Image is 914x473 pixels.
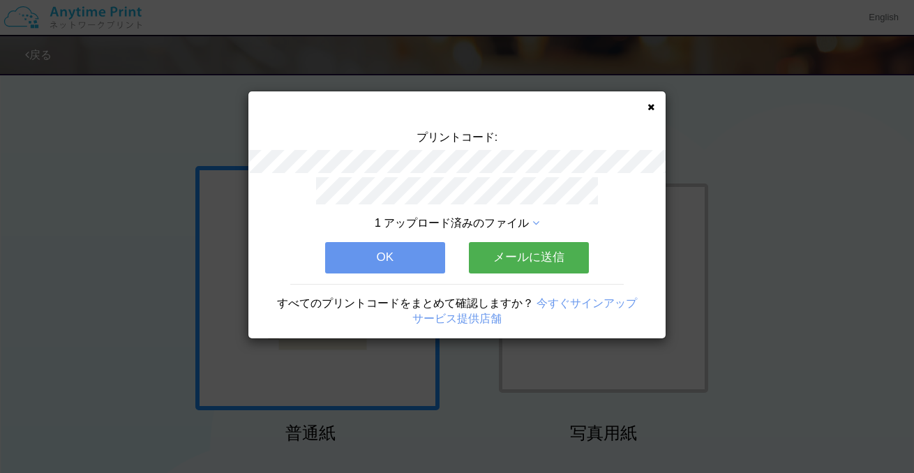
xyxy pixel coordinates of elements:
button: OK [325,242,445,273]
span: すべてのプリントコードをまとめて確認しますか？ [277,297,534,309]
button: メールに送信 [469,242,589,273]
a: サービス提供店舗 [412,313,502,324]
a: 今すぐサインアップ [537,297,637,309]
span: 1 アップロード済みのファイル [375,217,529,229]
span: プリントコード: [417,131,497,143]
